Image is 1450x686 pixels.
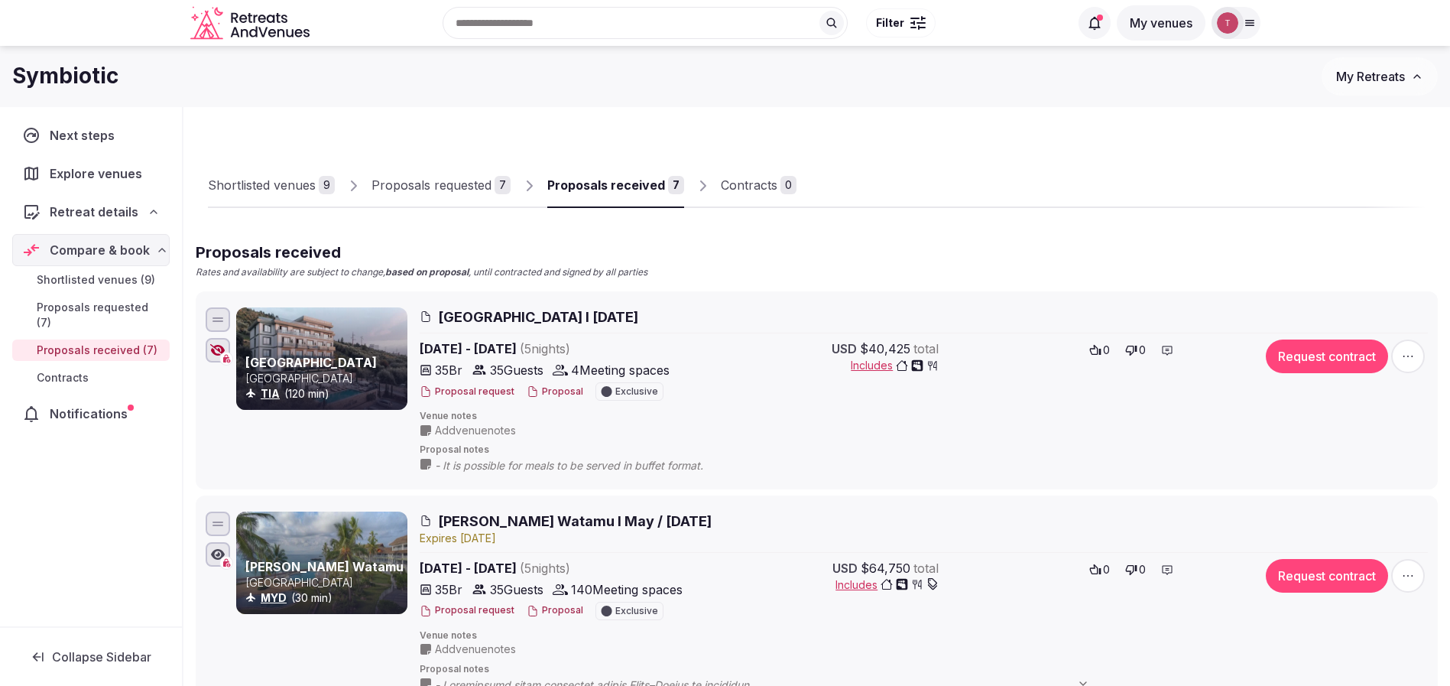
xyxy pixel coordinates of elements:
[261,386,280,402] button: TIA
[615,387,658,396] span: Exclusive
[861,559,910,577] span: $64,750
[420,604,514,617] button: Proposal request
[835,577,939,593] button: Includes
[527,604,583,617] button: Proposal
[571,580,683,599] span: 140 Meeting spaces
[1085,340,1114,361] button: 0
[420,663,1428,676] span: Proposal notes
[1085,559,1114,580] button: 0
[721,164,796,208] a: Contracts0
[547,164,684,208] a: Proposals received7
[495,176,511,194] div: 7
[1139,343,1146,358] span: 0
[245,590,404,606] div: (30 min)
[668,176,684,194] div: 7
[913,340,939,358] span: total
[438,307,638,327] span: [GEOGRAPHIC_DATA] I [DATE]
[520,561,570,576] span: ( 5 night s )
[208,176,316,194] div: Shortlisted venues
[261,387,280,400] a: TIA
[1103,562,1110,577] span: 0
[245,386,404,402] div: (120 min)
[1103,343,1110,358] span: 0
[420,385,514,398] button: Proposal request
[50,203,138,221] span: Retreat details
[371,164,511,208] a: Proposals requested7
[261,590,287,606] button: MYD
[721,176,777,194] div: Contracts
[245,355,377,370] a: [GEOGRAPHIC_DATA]
[50,164,148,183] span: Explore venues
[1139,562,1146,577] span: 0
[208,164,335,208] a: Shortlisted venues9
[245,371,404,386] p: [GEOGRAPHIC_DATA]
[12,61,118,91] h1: Symbiotic
[547,176,665,194] div: Proposals received
[50,405,134,423] span: Notifications
[435,361,462,379] span: 35 Br
[12,119,170,151] a: Next steps
[851,358,939,373] button: Includes
[12,398,170,430] a: Notifications
[1117,5,1205,41] button: My venues
[1266,559,1388,593] button: Request contract
[385,266,469,278] strong: based on proposal
[37,300,164,330] span: Proposals requested (7)
[1121,340,1150,361] button: 0
[1336,69,1405,84] span: My Retreats
[371,176,491,194] div: Proposals requested
[12,158,170,190] a: Explore venues
[435,580,462,599] span: 35 Br
[196,242,647,263] h2: Proposals received
[245,559,404,574] a: [PERSON_NAME] Watamu
[615,606,658,616] span: Exclusive
[12,340,170,361] a: Proposals received (7)
[435,458,734,473] span: - It is possible for meals to be served in buffet format.
[50,241,150,259] span: Compare & book
[1217,12,1238,34] img: Thiago Martins
[866,8,936,37] button: Filter
[12,367,170,389] a: Contracts
[1117,15,1205,31] a: My venues
[490,580,543,599] span: 35 Guests
[37,272,155,288] span: Shortlisted venues (9)
[196,266,647,279] p: Rates and availability are subject to change, , until contracted and signed by all parties
[435,642,516,657] span: Add venue notes
[860,340,910,358] span: $40,425
[420,410,1428,423] span: Venue notes
[190,6,313,41] svg: Retreats and Venues company logo
[1121,559,1150,580] button: 0
[190,6,313,41] a: Visit the homepage
[420,444,1428,457] span: Proposal notes
[420,559,689,577] span: [DATE] - [DATE]
[52,649,151,665] span: Collapse Sidebar
[1322,57,1438,96] button: My Retreats
[12,640,170,674] button: Collapse Sidebar
[832,340,857,358] span: USD
[420,340,689,358] span: [DATE] - [DATE]
[420,531,1428,546] div: Expire s [DATE]
[12,269,170,291] a: Shortlisted venues (9)
[832,559,858,577] span: USD
[527,385,583,398] button: Proposal
[438,512,712,531] span: [PERSON_NAME] Watamu I May / [DATE]
[571,361,670,379] span: 4 Meeting spaces
[435,423,516,438] span: Add venue notes
[319,176,335,194] div: 9
[37,370,89,385] span: Contracts
[50,126,121,145] span: Next steps
[913,559,939,577] span: total
[490,361,543,379] span: 35 Guests
[261,591,287,604] a: MYD
[1266,340,1388,373] button: Request contract
[245,575,404,590] p: [GEOGRAPHIC_DATA]
[780,176,796,194] div: 0
[520,341,570,356] span: ( 5 night s )
[876,15,904,31] span: Filter
[12,297,170,333] a: Proposals requested (7)
[420,629,1428,642] span: Venue notes
[37,343,157,358] span: Proposals received (7)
